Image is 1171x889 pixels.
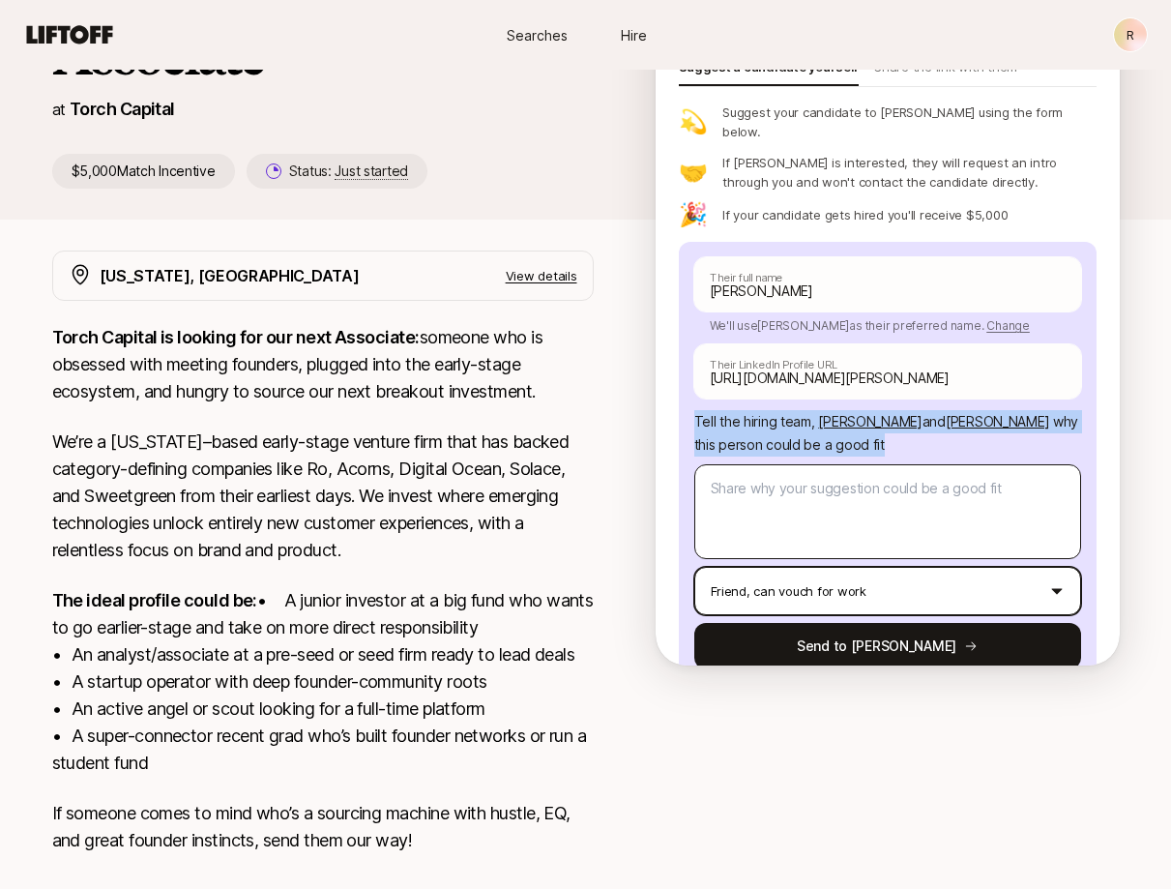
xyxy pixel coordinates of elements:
span: Hire [621,25,647,45]
span: and [922,413,1050,430]
p: View details [506,266,577,285]
span: [PERSON_NAME] [946,413,1049,430]
p: If [PERSON_NAME] is interested, they will request an intro through you and won't contact the cand... [722,153,1096,192]
p: at [52,97,66,122]
a: Searches [489,17,586,53]
p: • A junior investor at a big fund who wants to go earlier-stage and take on more direct responsib... [52,587,594,777]
button: Send to [PERSON_NAME] [694,623,1081,669]
p: Suggest a candidate yourself [679,57,860,84]
p: [US_STATE], [GEOGRAPHIC_DATA] [100,263,360,288]
p: Status: [289,160,408,183]
p: Share the link with them [874,57,1017,84]
span: Change [986,318,1030,333]
span: [PERSON_NAME] [818,413,922,430]
p: R [1127,23,1134,46]
p: 🎉 [679,203,708,226]
p: If your candidate gets hired you'll receive $5,000 [722,205,1008,224]
p: If someone comes to mind who’s a sourcing machine with hustle, EQ, and great founder instincts, s... [52,800,594,854]
p: We’re a [US_STATE]–based early-stage venture firm that has backed category-defining companies lik... [52,429,594,564]
span: Just started [335,163,408,180]
p: 💫 [679,110,708,133]
p: We'll use [PERSON_NAME] as their preferred name. [694,311,1081,335]
strong: The ideal profile could be: [52,590,257,610]
h1: Associate [52,26,594,84]
button: R [1113,17,1148,52]
p: someone who is obsessed with meeting founders, plugged into the early-stage ecosystem, and hungry... [52,324,594,405]
p: Suggest your candidate to [PERSON_NAME] using the form below. [722,103,1096,141]
span: Searches [507,25,568,45]
a: Torch Capital [70,99,175,119]
p: Tell the hiring team, why this person could be a good fit [694,410,1081,457]
p: 🤝 [679,161,708,184]
strong: Torch Capital is looking for our next Associate: [52,327,420,347]
a: Hire [586,17,683,53]
p: $5,000 Match Incentive [52,154,235,189]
